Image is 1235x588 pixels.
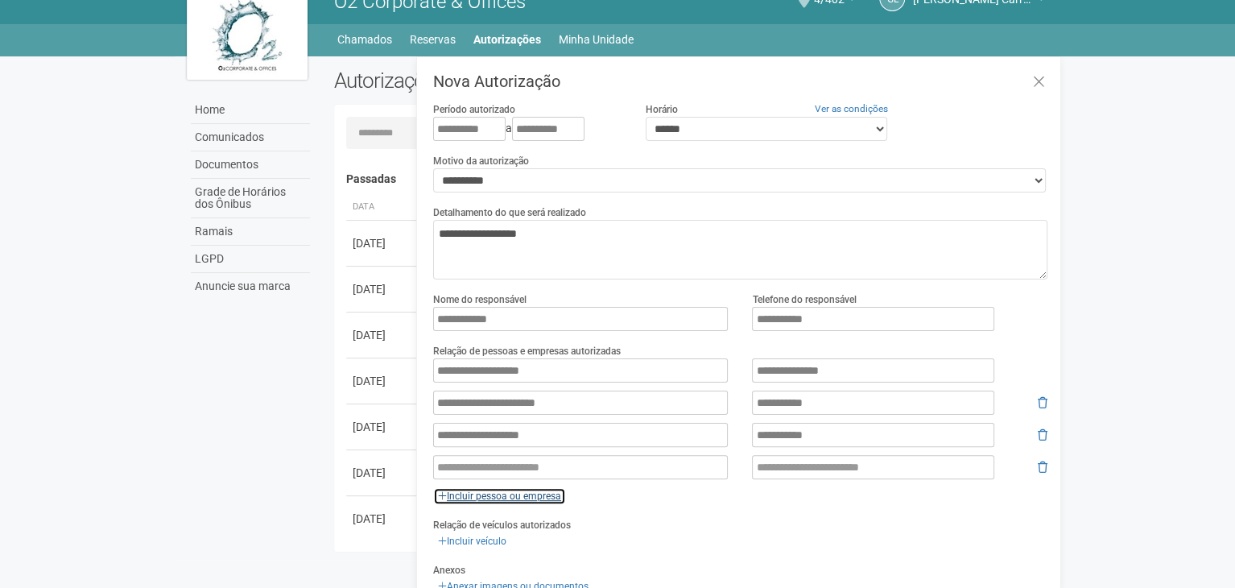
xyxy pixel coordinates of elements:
[433,344,621,358] label: Relação de pessoas e empresas autorizadas
[334,68,679,93] h2: Autorizações
[191,124,310,151] a: Comunicados
[191,246,310,273] a: LGPD
[353,511,412,527] div: [DATE]
[337,28,392,51] a: Chamados
[433,73,1047,89] h3: Nova Autorização
[353,465,412,481] div: [DATE]
[353,235,412,251] div: [DATE]
[346,173,1036,185] h4: Passadas
[433,205,586,220] label: Detalhamento do que será realizado
[433,563,465,578] label: Anexos
[1038,462,1047,473] i: Remover
[815,103,888,114] a: Ver as condições
[646,102,678,117] label: Horário
[433,102,515,117] label: Período autorizado
[1038,429,1047,441] i: Remover
[353,419,412,435] div: [DATE]
[433,532,511,550] a: Incluir veículo
[433,292,527,307] label: Nome do responsável
[191,151,310,179] a: Documentos
[559,28,634,51] a: Minha Unidade
[433,117,622,141] div: a
[1038,397,1047,408] i: Remover
[433,154,529,168] label: Motivo da autorização
[191,97,310,124] a: Home
[752,292,856,307] label: Telefone do responsável
[191,179,310,218] a: Grade de Horários dos Ônibus
[191,273,310,300] a: Anuncie sua marca
[410,28,456,51] a: Reservas
[433,487,566,505] a: Incluir pessoa ou empresa
[346,194,419,221] th: Data
[353,327,412,343] div: [DATE]
[353,281,412,297] div: [DATE]
[433,518,571,532] label: Relação de veículos autorizados
[353,373,412,389] div: [DATE]
[191,218,310,246] a: Ramais
[473,28,541,51] a: Autorizações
